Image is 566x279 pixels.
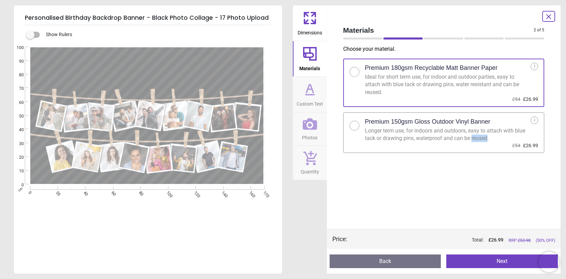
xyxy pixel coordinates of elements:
[11,86,24,92] span: 70
[531,117,538,124] div: i
[11,100,24,106] span: 60
[534,27,544,33] span: 2 of 5
[299,62,320,72] span: Materials
[343,45,550,53] p: Choose your material .
[330,254,441,268] button: Back
[11,141,24,147] span: 30
[523,96,538,102] span: £26.99
[11,72,24,78] span: 80
[488,237,503,244] span: £
[512,143,520,148] span: £54
[332,235,347,243] div: Price :
[11,155,24,160] span: 20
[531,63,538,70] div: i
[11,182,24,188] span: 0
[11,168,24,174] span: 10
[30,31,282,39] div: Show Rulers
[11,59,24,64] span: 90
[301,165,319,175] span: Quantity
[293,112,327,146] button: Photos
[357,237,555,244] div: Total:
[11,113,24,119] span: 50
[509,237,531,244] span: RRP
[365,64,498,72] h2: Premium 180gsm Recyclable Matt Banner Paper
[512,96,520,102] span: £54
[523,143,538,148] span: £26.99
[298,26,322,36] span: Dimensions
[11,45,24,51] span: 100
[446,254,558,268] button: Next
[293,77,327,112] button: Custom Text
[539,252,559,272] iframe: Brevo live chat
[365,73,531,96] div: Ideal for short term use, for indoor and outdoor parties, easy to attach with blue tack or drawin...
[536,237,555,244] span: (50% OFF)
[302,131,317,141] span: Photos
[293,5,327,41] button: Dimensions
[293,146,327,180] button: Quantity
[293,41,327,77] button: Materials
[297,97,323,108] span: Custom Text
[518,238,531,243] span: £ 53.98
[11,127,24,133] span: 40
[365,118,490,126] h2: Premium 150gsm Gloss Outdoor Vinyl Banner
[365,127,531,142] div: Longer term use, for indoors and outdoors, easy to attach with blue tack or drawing pins, waterpr...
[491,237,503,243] span: 26.99
[25,11,271,25] h5: Personalised Birthday Backdrop Banner - Black Photo Collage - 17 Photo Upload
[343,25,534,35] span: Materials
